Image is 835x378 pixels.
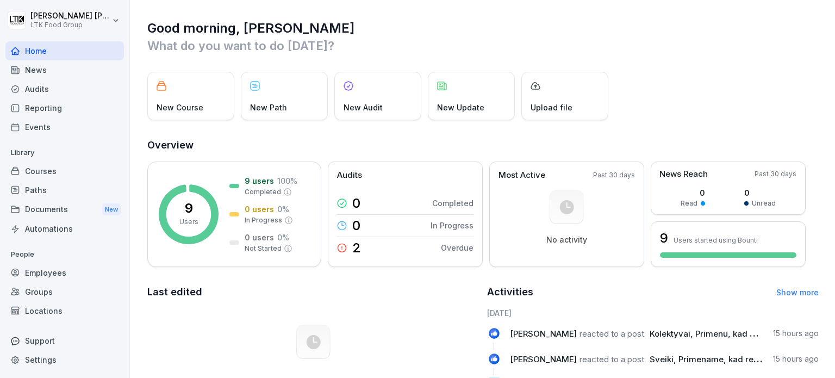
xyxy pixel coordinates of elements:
p: Upload file [531,102,572,113]
p: New Path [250,102,287,113]
a: Automations [5,219,124,238]
h2: Activities [487,284,533,300]
p: 100 % [277,175,297,187]
p: 9 [185,202,193,215]
a: Settings [5,350,124,369]
p: 0 users [245,203,274,215]
h6: [DATE] [487,307,819,319]
a: Audits [5,79,124,98]
p: People [5,246,124,263]
p: 0 % [277,232,289,243]
p: Past 30 days [593,170,635,180]
span: reacted to a post [579,329,644,339]
a: Events [5,117,124,137]
p: 0 [352,219,360,232]
p: Most Active [498,169,545,182]
p: Audits [337,169,362,182]
a: DocumentsNew [5,200,124,220]
p: Library [5,144,124,162]
div: Documents [5,200,124,220]
p: Users [179,217,198,227]
p: Read [681,199,697,208]
span: [PERSON_NAME] [510,354,577,364]
p: 15 hours ago [773,354,819,364]
p: 0 % [277,203,289,215]
p: Not Started [245,244,282,253]
p: Past 30 days [755,169,796,179]
p: 0 [681,187,705,199]
p: In Progress [245,215,282,225]
span: [PERSON_NAME] [510,329,577,339]
h2: Last edited [147,284,479,300]
p: New Audit [344,102,383,113]
p: In Progress [431,220,473,231]
a: Locations [5,301,124,320]
p: 0 [744,187,776,199]
p: 9 users [245,175,274,187]
p: 2 [352,241,361,255]
div: New [102,203,121,216]
a: Employees [5,263,124,282]
p: Completed [432,197,473,209]
h1: Good morning, [PERSON_NAME] [147,20,819,37]
p: 0 users [245,232,274,243]
p: News Reach [659,168,708,181]
a: News [5,60,124,79]
p: Unread [752,199,776,208]
a: Show more [776,288,819,297]
p: Overdue [441,242,473,253]
p: LTK Food Group [30,21,110,29]
h3: 9 [660,229,668,247]
p: What do you want to do [DATE]? [147,37,819,54]
p: Completed [245,187,281,197]
div: Support [5,331,124,350]
p: 15 hours ago [773,328,819,339]
a: Reporting [5,98,124,117]
p: [PERSON_NAME] [PERSON_NAME] [30,11,110,21]
span: reacted to a post [579,354,644,364]
p: 0 [352,197,360,210]
a: Groups [5,282,124,301]
a: Courses [5,162,124,181]
a: Home [5,41,124,60]
p: New Course [157,102,203,113]
p: No activity [546,235,587,245]
h2: Overview [147,138,819,153]
a: Paths [5,181,124,200]
p: New Update [437,102,484,113]
p: Users started using Bounti [674,236,758,244]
